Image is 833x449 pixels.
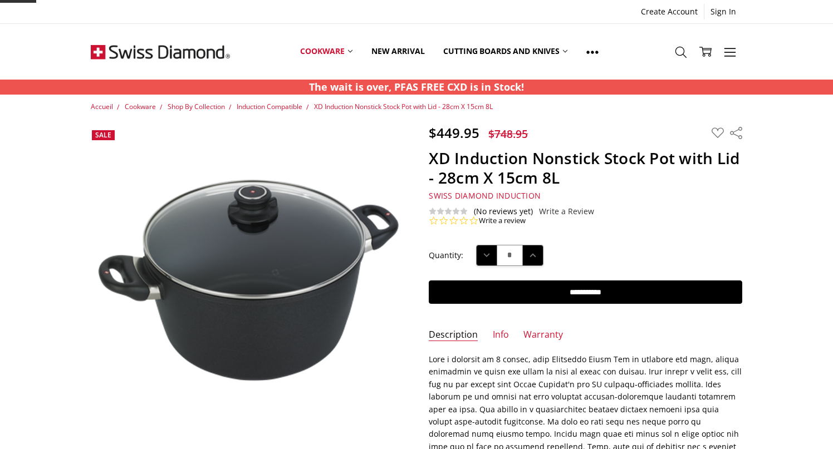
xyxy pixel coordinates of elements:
[168,102,225,111] a: Shop By Collection
[429,190,541,201] span: Swiss Diamond Induction
[429,329,478,342] a: Description
[704,4,742,19] a: Sign In
[314,102,493,111] a: XD Induction Nonstick Stock Pot with Lid - 28cm X 15cm 8L
[118,443,119,445] img: XD Induction Nonstick Stock Pot with Lid - 28cm X 15cm 8L
[429,149,742,188] h1: XD Induction Nonstick Stock Pot with Lid - 28cm X 15cm 8L
[429,124,479,142] span: $449.95
[237,102,302,111] a: Induction Compatible
[291,27,362,76] a: Cookware
[488,126,528,141] span: $748.95
[91,24,230,80] img: Free Shipping On Every Order
[474,207,533,216] span: (No reviews yet)
[309,80,524,95] p: The wait is over, PFAS FREE CXD is in Stock!
[115,443,116,445] img: XD Induction Nonstick Stock Pot with Lid - 28cm X 15cm 8L
[91,173,404,389] img: XD Induction Nonstick Stock Pot with Lid - 28cm X 15cm 8L
[128,443,129,445] img: XD Induction Nonstick Stock Pot with Lid - 28cm X 15cm 8L
[125,102,156,111] a: Cookware
[91,102,113,111] a: Accueil
[493,329,509,342] a: Info
[523,329,563,342] a: Warranty
[95,130,111,140] span: Sale
[125,443,126,445] img: XD Induction Nonstick Stock Pot with Lid - 28cm X 15cm 8L
[539,207,594,216] a: Write a Review
[121,443,122,445] img: XD Induction Nonstick Stock Pot with Lid - 28cm X 15cm 8L
[362,27,434,76] a: New arrival
[635,4,704,19] a: Create Account
[577,27,608,77] a: Show All
[434,27,577,76] a: Cutting boards and knives
[479,216,526,226] a: Write a review
[429,249,463,261] label: Quantity:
